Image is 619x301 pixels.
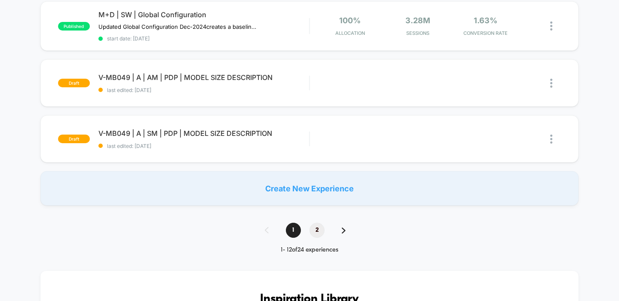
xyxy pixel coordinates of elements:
[550,21,552,31] img: close
[98,143,309,149] span: last edited: [DATE]
[58,22,90,31] span: published
[454,30,517,36] span: CONVERSION RATE
[58,135,90,143] span: draft
[550,135,552,144] img: close
[98,129,309,138] span: V-MB049 | A | SM | PDP | MODEL SIZE DESCRIPTION
[40,171,579,206] div: Create New Experience
[98,10,309,19] span: M+D | SW | Global Configuration
[98,23,258,30] span: Updated Global Configuration Dec-2024creates a baseline design for all widgets that are not exclu...
[286,223,301,238] span: 1
[58,79,90,87] span: draft
[309,223,325,238] span: 2
[98,73,309,82] span: V-MB049 | A | AM | PDP | MODEL SIZE DESCRIPTION
[386,30,449,36] span: Sessions
[98,35,309,42] span: start date: [DATE]
[405,16,430,25] span: 3.28M
[256,246,363,254] div: 1 - 12 of 24 experiences
[550,79,552,88] img: close
[474,16,497,25] span: 1.63%
[98,87,309,93] span: last edited: [DATE]
[339,16,361,25] span: 100%
[335,30,365,36] span: Allocation
[342,227,346,233] img: pagination forward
